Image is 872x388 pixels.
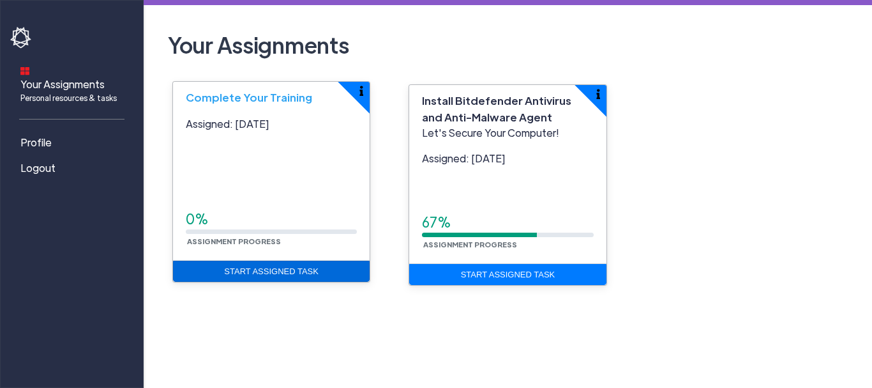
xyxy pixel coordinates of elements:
[422,93,571,124] span: Install Bitdefender Antivirus and Anti-Malware Agent
[186,209,357,229] div: 0%
[163,26,853,64] h2: Your Assignments
[20,66,29,75] img: dashboard-icon.svg
[360,86,364,96] img: info-icon.svg
[10,130,138,155] a: Profile
[409,264,606,286] a: Start Assigned Task
[20,160,56,176] span: Logout
[20,92,117,104] span: Personal resources & tasks
[186,116,357,132] p: Assigned: [DATE]
[186,90,312,104] span: Complete Your Training
[10,58,138,109] a: Your AssignmentsPersonal resources & tasks
[186,237,282,245] small: Assignment Progress
[422,151,593,166] p: Assigned: [DATE]
[808,327,872,388] iframe: Chat Widget
[10,155,138,181] a: Logout
[422,240,518,249] small: Assignment Progress
[422,125,593,141] p: Let's Secure Your Computer!
[20,135,52,150] span: Profile
[20,77,117,104] span: Your Assignments
[596,89,600,99] img: info-icon.svg
[10,27,33,49] img: havoc-shield-logo-white.png
[422,212,593,233] div: 67%
[173,261,370,283] a: Start Assigned Task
